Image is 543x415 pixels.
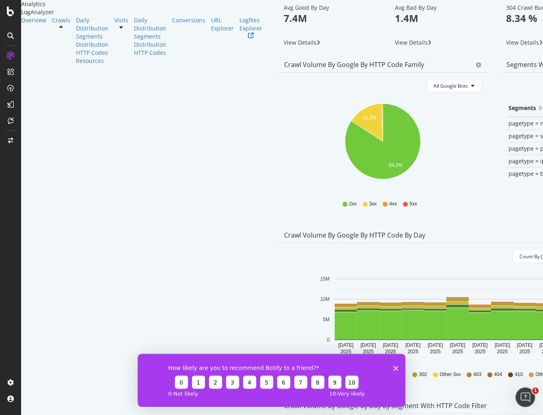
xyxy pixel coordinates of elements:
[515,371,523,378] span: 410
[134,16,166,32] a: Daily Distribution
[385,349,396,354] text: 2025
[472,342,488,348] text: [DATE]
[495,342,510,348] text: [DATE]
[452,349,463,354] text: 2025
[360,342,376,348] text: [DATE]
[395,39,428,46] span: View Details
[134,49,166,57] a: HTTP Codes
[340,349,351,354] text: 2025
[395,4,482,11] div: Avg Bad By Day
[362,115,376,121] text: 15.3%
[440,371,461,378] span: Other 3xx
[515,387,535,407] iframe: Intercom live chat
[419,371,427,378] span: 302
[430,349,441,354] text: 2025
[327,337,330,343] text: 0
[369,201,377,207] span: 3xx
[395,11,482,25] p: 1.4M
[517,342,532,348] text: [DATE]
[284,39,317,46] span: View Details
[76,32,108,49] a: Segments Distribution
[450,342,465,348] text: [DATE]
[172,16,205,24] a: Conversions
[76,16,108,32] a: Daily Distribution
[239,16,262,38] a: Logfiles Explorer
[427,79,481,92] button: All Google Bots
[497,349,508,354] text: 2025
[76,57,108,65] a: Resources
[383,342,398,348] text: [DATE]
[138,354,405,407] iframe: Survey from Botify
[494,371,502,378] span: 404
[405,342,420,348] text: [DATE]
[134,32,166,49] a: Segments Distribution
[427,342,443,348] text: [DATE]
[389,201,397,207] span: 4xx
[76,49,108,57] a: HTTP Codes
[21,8,268,16] div: LogAnalyzer
[320,296,330,302] text: 10M
[284,231,425,239] div: Crawl Volume by google by HTTP Code by Day
[349,201,357,207] span: 2xx
[433,82,468,89] span: All Google Bots
[114,16,128,24] a: Visits
[519,349,530,354] text: 2025
[509,102,536,115] div: Segments
[532,387,539,394] span: 1
[284,99,481,193] svg: A chart.
[389,162,403,168] text: 84.2%
[338,342,353,348] text: [DATE]
[21,16,46,24] a: Overview
[409,201,417,207] span: 5xx
[506,39,539,46] span: View Details
[476,62,481,68] div: gear
[284,11,371,25] p: 7.4M
[284,61,424,69] div: Crawl Volume by google by HTTP Code Family
[211,16,234,32] a: URL Explorer
[473,371,481,378] span: 403
[407,349,418,354] text: 2025
[323,317,330,322] text: 5M
[363,349,374,354] text: 2025
[52,16,70,24] a: Crawls
[284,4,371,11] div: Avg Good By Day
[239,16,262,32] div: Logfiles Explorer
[474,349,485,354] text: 2025
[320,276,330,282] text: 15M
